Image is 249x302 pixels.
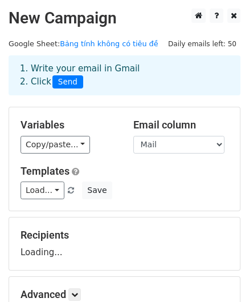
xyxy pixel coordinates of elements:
div: 1. Write your email in Gmail 2. Click [11,62,238,88]
span: Daily emails left: 50 [164,38,240,50]
h5: Advanced [21,288,228,301]
a: Load... [21,182,64,199]
a: Templates [21,165,70,177]
small: Google Sheet: [9,39,158,48]
a: Copy/paste... [21,136,90,154]
a: Bảng tính không có tiêu đề [60,39,158,48]
h2: New Campaign [9,9,240,28]
div: Loading... [21,229,228,259]
span: Send [52,75,83,89]
h5: Email column [133,119,229,131]
h5: Variables [21,119,116,131]
a: Daily emails left: 50 [164,39,240,48]
h5: Recipients [21,229,228,241]
button: Save [82,182,112,199]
